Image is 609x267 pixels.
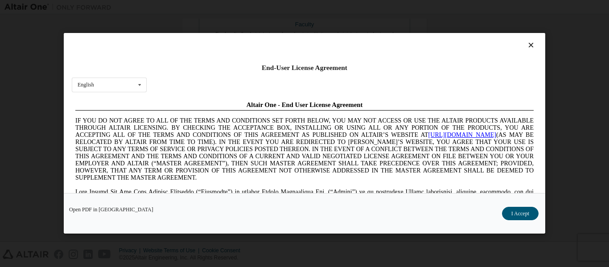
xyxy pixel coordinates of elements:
[502,207,539,221] button: I Accept
[175,4,291,11] span: Altair One - End User License Agreement
[4,20,462,83] span: IF YOU DO NOT AGREE TO ALL OF THE TERMS AND CONDITIONS SET FORTH BELOW, YOU MAY NOT ACCESS OR USE...
[78,82,94,88] div: English
[4,91,462,155] span: Lore Ipsumd Sit Ame Cons Adipisc Elitseddo (“Eiusmodte”) in utlabor Etdolo Magnaaliqua Eni. (“Adm...
[69,207,153,213] a: Open PDF in [GEOGRAPHIC_DATA]
[357,34,424,41] a: [URL][DOMAIN_NAME]
[72,63,537,72] div: End-User License Agreement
